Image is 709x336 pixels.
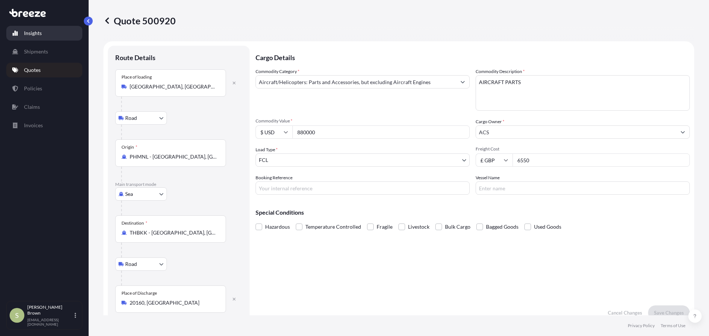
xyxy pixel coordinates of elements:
span: S [15,312,19,319]
input: Destination [130,229,217,236]
textarea: AIRCRAFT PARTS [476,75,690,111]
button: Show suggestions [676,125,689,139]
span: Fragile [377,221,393,232]
input: Place of loading [130,83,217,90]
input: Full name [476,125,676,139]
span: Used Goods [534,221,561,232]
p: Cancel Changes [608,309,642,316]
p: Quotes [24,66,41,74]
label: Booking Reference [256,174,292,181]
span: Freight Cost [476,146,690,152]
div: Destination [121,220,147,226]
label: Commodity Description [476,68,525,75]
input: Origin [130,153,217,160]
p: Shipments [24,48,48,55]
button: Select transport [115,187,167,201]
span: Livestock [408,221,429,232]
span: Road [125,260,137,268]
a: Invoices [6,118,82,133]
span: Hazardous [265,221,290,232]
p: [PERSON_NAME] Brown [27,304,73,316]
a: Claims [6,100,82,114]
p: Cargo Details [256,46,690,68]
a: Insights [6,26,82,41]
button: Select transport [115,111,167,125]
button: FCL [256,153,470,167]
button: Save Changes [648,305,690,320]
p: Insights [24,30,42,37]
p: Policies [24,85,42,92]
a: Privacy Policy [628,323,655,329]
a: Shipments [6,44,82,59]
input: Place of Discharge [130,299,217,306]
button: Cancel Changes [602,305,648,320]
span: Commodity Value [256,118,470,124]
p: Invoices [24,122,43,129]
label: Cargo Owner [476,118,504,125]
input: Type amount [292,125,470,139]
p: Quote 500920 [103,15,176,27]
a: Policies [6,81,82,96]
div: Origin [121,144,137,150]
input: Your internal reference [256,181,470,195]
p: Special Conditions [256,209,690,215]
a: Terms of Use [661,323,685,329]
p: Main transport mode [115,181,242,187]
span: Load Type [256,146,278,153]
label: Vessel Name [476,174,500,181]
button: Select transport [115,257,167,271]
label: Commodity Category [256,68,299,75]
span: Road [125,114,137,122]
p: Save Changes [654,309,684,316]
button: Show suggestions [456,75,469,89]
span: Sea [125,190,133,198]
span: Bulk Cargo [445,221,470,232]
span: Temperature Controlled [305,221,361,232]
input: Enter name [476,181,690,195]
p: Claims [24,103,40,111]
input: Select a commodity type [256,75,456,89]
input: Enter amount [513,153,690,167]
span: FCL [259,156,268,164]
p: [EMAIL_ADDRESS][DOMAIN_NAME] [27,318,73,326]
div: Place of Discharge [121,290,157,296]
a: Quotes [6,63,82,77]
p: Route Details [115,53,155,62]
span: Bagged Goods [486,221,518,232]
div: Place of loading [121,74,152,80]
